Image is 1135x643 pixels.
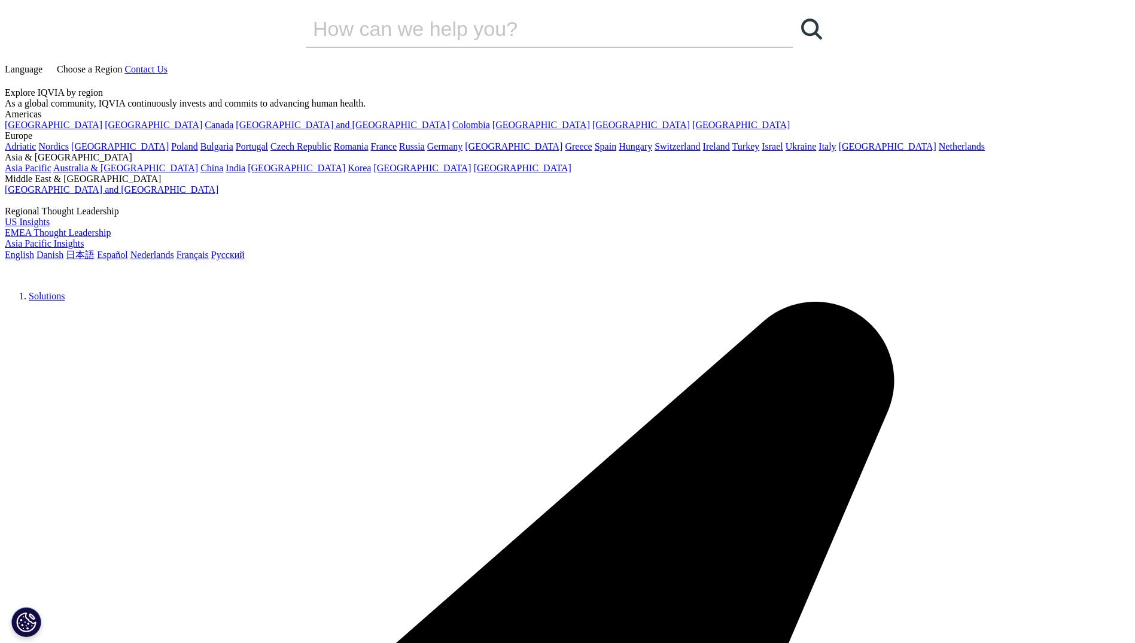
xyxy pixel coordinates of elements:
a: Asia Pacific Insights [5,238,84,248]
button: Cookies Settings [11,607,41,637]
a: Nordics [38,141,69,151]
img: IQVIA Healthcare Information Technology and Pharma Clinical Research Company [5,262,101,279]
span: Choose a Region [57,64,122,74]
a: [GEOGRAPHIC_DATA] and [GEOGRAPHIC_DATA] [236,120,449,130]
a: Italy [818,141,836,151]
div: Regional Thought Leadership [5,206,1130,217]
a: Danish [36,250,63,260]
span: Language [5,64,42,74]
a: Asia Pacific [5,163,51,173]
a: Español [97,250,128,260]
a: Ireland [703,141,730,151]
a: Ukraine [786,141,817,151]
div: Asia & [GEOGRAPHIC_DATA] [5,152,1130,163]
a: Nederlands [130,250,174,260]
a: India [226,163,245,173]
a: Korea [348,163,371,173]
a: Search [793,11,829,47]
a: Bulgaria [200,141,233,151]
a: Russia [399,141,425,151]
a: Français [177,250,209,260]
a: 日本語 [66,250,95,260]
a: Contact Us [124,64,168,74]
div: Explore IQVIA by region [5,87,1130,98]
div: As a global community, IQVIA continuously invests and commits to advancing human health. [5,98,1130,109]
a: Adriatic [5,141,36,151]
a: [GEOGRAPHIC_DATA] [692,120,790,130]
a: Romania [334,141,369,151]
a: [GEOGRAPHIC_DATA] [248,163,345,173]
a: [GEOGRAPHIC_DATA] [5,120,102,130]
a: [GEOGRAPHIC_DATA] [465,141,562,151]
a: US Insights [5,217,50,227]
a: Turkey [732,141,760,151]
a: Switzerland [655,141,700,151]
a: Canada [205,120,233,130]
a: Solutions [29,291,65,301]
div: Europe [5,131,1130,141]
a: China [200,163,223,173]
a: Colombia [452,120,490,130]
a: Israel [762,141,783,151]
a: Australia & [GEOGRAPHIC_DATA] [53,163,198,173]
a: Netherlands [939,141,985,151]
a: EMEA Thought Leadership [5,228,111,238]
a: Русский [211,250,245,260]
a: [GEOGRAPHIC_DATA] [839,141,936,151]
a: Czech Republic [270,141,331,151]
a: [GEOGRAPHIC_DATA] [492,120,590,130]
a: [GEOGRAPHIC_DATA] [474,163,571,173]
a: [GEOGRAPHIC_DATA] [71,141,169,151]
a: Spain [595,141,616,151]
a: [GEOGRAPHIC_DATA] [373,163,471,173]
a: [GEOGRAPHIC_DATA] [105,120,202,130]
a: [GEOGRAPHIC_DATA] [592,120,690,130]
div: Middle East & [GEOGRAPHIC_DATA] [5,174,1130,184]
a: Hungary [619,141,652,151]
a: France [371,141,397,151]
svg: Search [801,19,822,40]
a: English [5,250,34,260]
a: Portugal [236,141,268,151]
div: Americas [5,109,1130,120]
a: Greece [565,141,592,151]
a: Germany [427,141,463,151]
a: [GEOGRAPHIC_DATA] and [GEOGRAPHIC_DATA] [5,184,218,195]
input: Search [306,11,759,47]
a: Poland [171,141,197,151]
